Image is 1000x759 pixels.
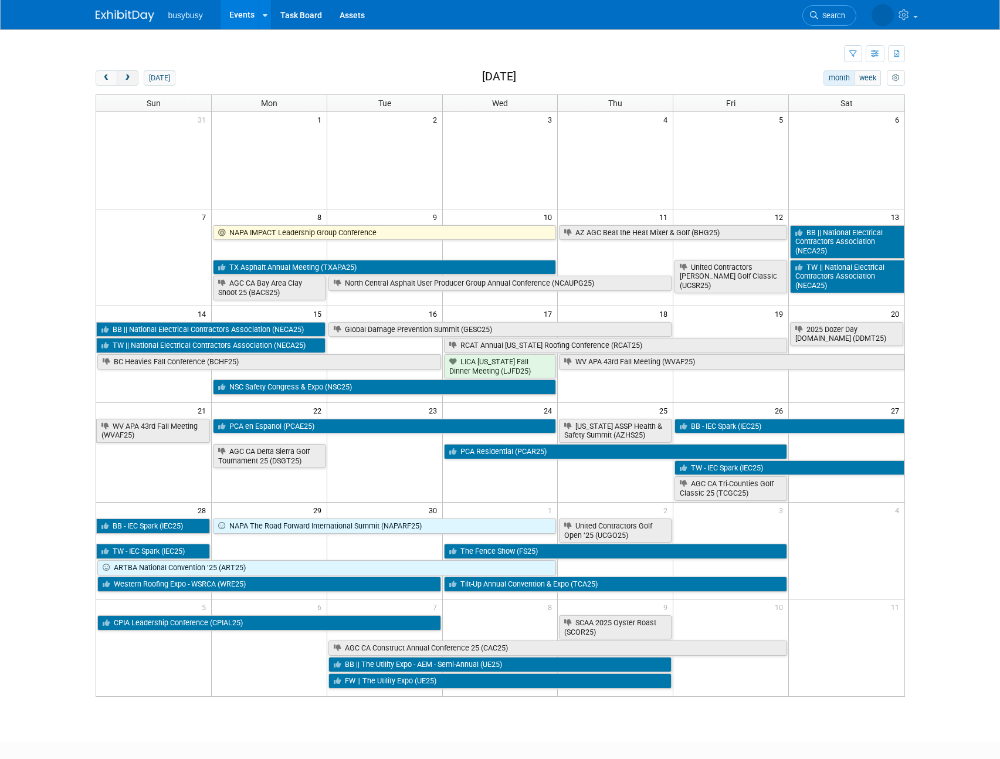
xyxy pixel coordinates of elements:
[428,503,442,517] span: 30
[96,419,210,443] a: WV APA 43rd Fall Meeting (WVAF25)
[97,560,557,575] a: ARTBA National Convention ’25 (ART25)
[890,403,904,418] span: 27
[547,503,557,517] span: 1
[674,419,904,434] a: BB - IEC Spark (IEC25)
[840,99,853,108] span: Sat
[559,419,672,443] a: [US_STATE] ASSP Health & Safety Summit (AZHS25)
[774,209,788,224] span: 12
[97,354,441,370] a: BC Heavies Fall Conference (BCHF25)
[890,599,904,614] span: 11
[213,225,557,240] a: NAPA IMPACT Leadership Group Conference
[432,599,442,614] span: 7
[492,99,508,108] span: Wed
[312,306,327,321] span: 15
[559,615,672,639] a: SCAA 2025 Oyster Roast (SCOR25)
[726,99,735,108] span: Fri
[428,306,442,321] span: 16
[559,354,904,370] a: WV APA 43rd Fall Meeting (WVAF25)
[96,519,210,534] a: BB - IEC Spark (IEC25)
[213,419,557,434] a: PCA en Espanol (PCAE25)
[559,519,672,543] a: United Contractors Golf Open ’25 (UCGO25)
[201,599,211,614] span: 5
[547,112,557,127] span: 3
[168,11,203,20] span: busybusy
[543,403,557,418] span: 24
[818,11,845,20] span: Search
[196,306,211,321] span: 14
[196,403,211,418] span: 21
[97,577,441,592] a: Western Roofing Expo - WSRCA (WRE25)
[432,209,442,224] span: 9
[872,4,894,26] img: Avery Cope
[674,460,904,476] a: TW - IEC Spark (IEC25)
[890,306,904,321] span: 20
[144,70,175,86] button: [DATE]
[196,112,211,127] span: 31
[790,225,904,259] a: BB || National Electrical Contractors Association (NECA25)
[261,99,277,108] span: Mon
[213,276,326,300] a: AGC CA Bay Area Clay Shoot 25 (BACS25)
[328,673,672,689] a: FW || The Utility Expo (UE25)
[894,112,904,127] span: 6
[444,338,788,353] a: RCAT Annual [US_STATE] Roofing Conference (RCAT25)
[316,599,327,614] span: 6
[543,306,557,321] span: 17
[444,444,788,459] a: PCA Residential (PCAR25)
[117,70,138,86] button: next
[444,354,557,378] a: LICA [US_STATE] Fall Dinner Meeting (LJFD25)
[316,112,327,127] span: 1
[774,403,788,418] span: 26
[328,276,672,291] a: North Central Asphalt User Producer Group Annual Conference (NCAUPG25)
[378,99,391,108] span: Tue
[662,599,673,614] span: 9
[312,403,327,418] span: 22
[790,322,903,346] a: 2025 Dozer Day [DOMAIN_NAME] (DDMT25)
[547,599,557,614] span: 8
[894,503,904,517] span: 4
[662,112,673,127] span: 4
[802,5,856,26] a: Search
[892,74,900,82] i: Personalize Calendar
[608,99,622,108] span: Thu
[96,338,326,353] a: TW || National Electrical Contractors Association (NECA25)
[774,306,788,321] span: 19
[823,70,855,86] button: month
[674,476,787,500] a: AGC CA Tri-Counties Golf Classic 25 (TCGC25)
[328,657,672,672] a: BB || The Utility Expo - AEM - Semi-Annual (UE25)
[196,503,211,517] span: 28
[328,641,787,656] a: AGC CA Construct Annual Conference 25 (CAC25)
[96,70,117,86] button: prev
[444,544,788,559] a: The Fence Show (FS25)
[854,70,881,86] button: week
[444,577,788,592] a: Tilt-Up Annual Convention & Expo (TCA25)
[96,10,154,22] img: ExhibitDay
[543,209,557,224] span: 10
[658,306,673,321] span: 18
[887,70,904,86] button: myCustomButton
[778,112,788,127] span: 5
[96,322,326,337] a: BB || National Electrical Contractors Association (NECA25)
[316,209,327,224] span: 8
[201,209,211,224] span: 7
[312,503,327,517] span: 29
[658,403,673,418] span: 25
[790,260,904,293] a: TW || National Electrical Contractors Association (NECA25)
[428,403,442,418] span: 23
[662,503,673,517] span: 2
[674,260,787,293] a: United Contractors [PERSON_NAME] Golf Classic (UCSR25)
[778,503,788,517] span: 3
[482,70,516,83] h2: [DATE]
[559,225,787,240] a: AZ AGC Beat the Heat Mixer & Golf (BHG25)
[328,322,672,337] a: Global Damage Prevention Summit (GESC25)
[147,99,161,108] span: Sun
[97,615,441,631] a: CPIA Leadership Conference (CPIAL25)
[890,209,904,224] span: 13
[774,599,788,614] span: 10
[213,260,557,275] a: TX Asphalt Annual Meeting (TXAPA25)
[213,444,326,468] a: AGC CA Delta Sierra Golf Tournament 25 (DSGT25)
[658,209,673,224] span: 11
[96,544,210,559] a: TW - IEC Spark (IEC25)
[432,112,442,127] span: 2
[213,519,557,534] a: NAPA The Road Forward International Summit (NAPARF25)
[213,380,557,395] a: NSC Safety Congress & Expo (NSC25)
